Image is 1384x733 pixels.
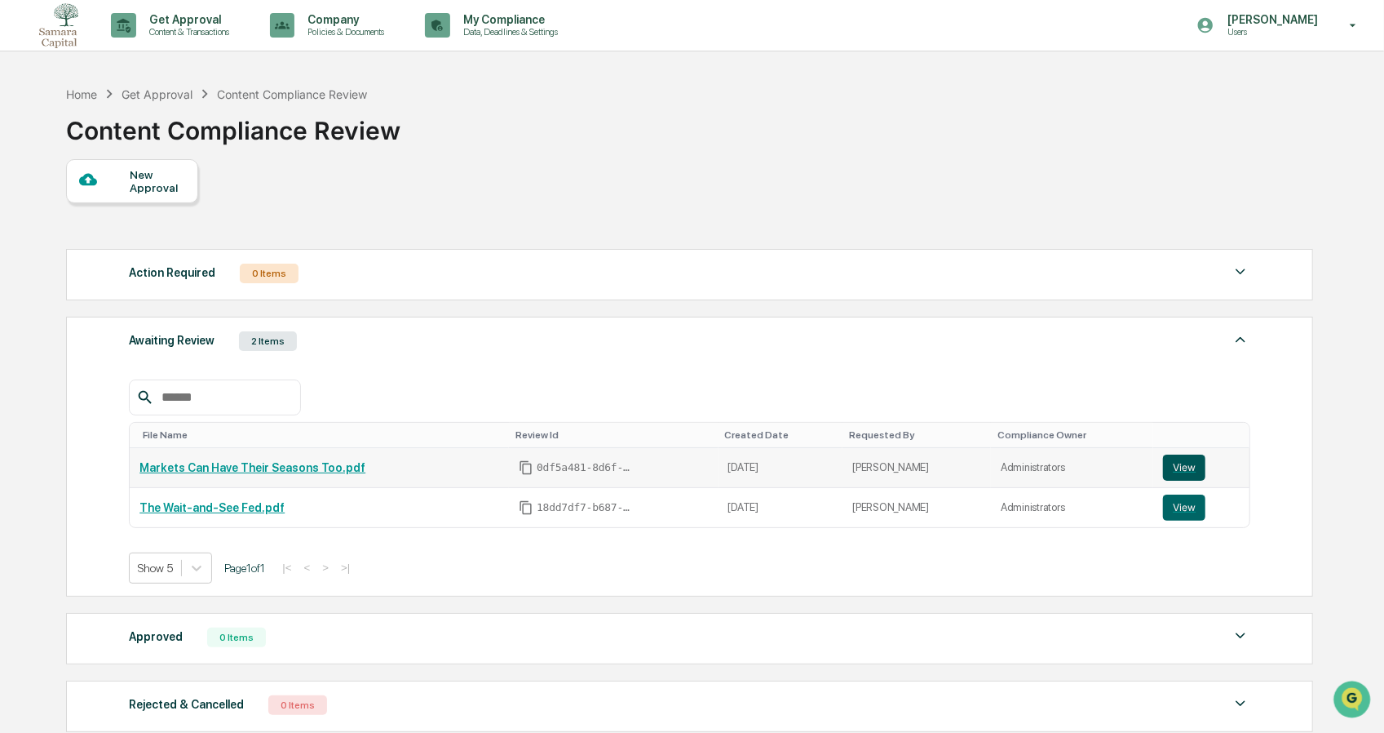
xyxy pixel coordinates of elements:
[16,238,29,251] div: 🔎
[294,26,392,38] p: Policies & Documents
[277,561,296,575] button: |<
[217,87,367,101] div: Content Compliance Review
[1231,694,1250,713] img: caret
[317,561,334,575] button: >
[112,198,209,228] a: 🗄️Attestations
[143,429,502,441] div: Toggle SortBy
[55,140,206,153] div: We're available if you need us!
[1231,626,1250,646] img: caret
[66,87,97,101] div: Home
[16,207,29,220] div: 🖐️
[239,331,297,351] div: 2 Items
[122,87,192,101] div: Get Approval
[1231,262,1250,282] img: caret
[842,488,991,527] td: [PERSON_NAME]
[129,262,215,283] div: Action Required
[66,103,400,145] div: Content Compliance Review
[129,626,183,647] div: Approved
[129,330,214,351] div: Awaiting Review
[849,429,984,441] div: Toggle SortBy
[39,3,78,48] img: logo
[537,501,635,514] span: 18dd7df7-b687-4b6e-8692-ef34ae15f220
[118,207,131,220] div: 🗄️
[162,276,197,288] span: Pylon
[719,488,843,527] td: [DATE]
[336,561,355,575] button: >|
[1163,455,1205,481] button: View
[299,561,316,575] button: <
[10,229,109,259] a: 🔎Data Lookup
[515,429,711,441] div: Toggle SortBy
[16,33,297,60] p: How can we help?
[224,562,265,575] span: Page 1 of 1
[537,461,635,474] span: 0df5a481-8d6f-49d6-891b-d43e8ae977aa
[450,26,566,38] p: Data, Deadlines & Settings
[139,501,285,514] a: The Wait-and-See Fed.pdf
[1163,495,1239,521] a: View
[519,460,533,475] span: Copy Id
[207,628,266,647] div: 0 Items
[10,198,112,228] a: 🖐️Preclearance
[450,13,566,26] p: My Compliance
[115,275,197,288] a: Powered byPylon
[16,124,46,153] img: 1746055101610-c473b297-6a78-478c-a979-82029cc54cd1
[240,264,298,283] div: 0 Items
[277,129,297,149] button: Start new chat
[136,26,237,38] p: Content & Transactions
[268,695,327,715] div: 0 Items
[1166,429,1242,441] div: Toggle SortBy
[1163,455,1239,481] a: View
[725,429,837,441] div: Toggle SortBy
[294,13,392,26] p: Company
[519,500,533,515] span: Copy Id
[842,448,991,488] td: [PERSON_NAME]
[139,461,365,474] a: Markets Can Have Their Seasons Too.pdf
[1214,26,1326,38] p: Users
[136,13,237,26] p: Get Approval
[129,694,244,715] div: Rejected & Cancelled
[33,205,105,221] span: Preclearance
[991,488,1153,527] td: Administrators
[33,236,103,252] span: Data Lookup
[991,448,1153,488] td: Administrators
[1163,495,1205,521] button: View
[1214,13,1326,26] p: [PERSON_NAME]
[719,448,843,488] td: [DATE]
[1231,330,1250,349] img: caret
[1332,679,1376,723] iframe: Open customer support
[997,429,1147,441] div: Toggle SortBy
[55,124,268,140] div: Start new chat
[130,168,185,194] div: New Approval
[135,205,202,221] span: Attestations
